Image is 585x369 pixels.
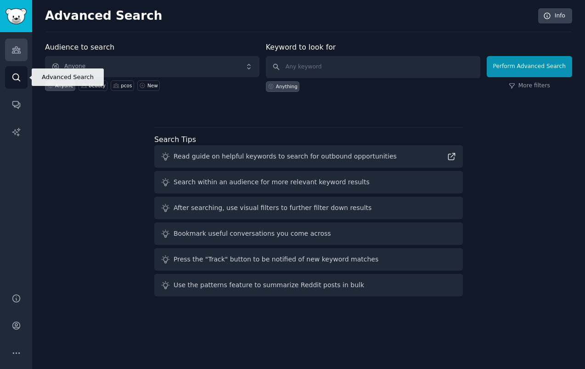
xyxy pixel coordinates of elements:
input: Any keyword [266,56,480,78]
a: New [137,80,160,91]
div: Read guide on helpful keywords to search for outbound opportunities [174,152,397,161]
div: pcos [121,82,132,89]
div: Anyone [55,82,73,89]
div: beauty [89,82,106,89]
div: Use the patterns feature to summarize Reddit posts in bulk [174,280,364,290]
div: After searching, use visual filters to further filter down results [174,203,371,213]
div: Anything [276,83,298,90]
img: GummySearch logo [6,8,27,24]
button: Anyone [45,56,259,77]
div: Bookmark useful conversations you come across [174,229,331,238]
label: Search Tips [154,135,196,144]
div: Press the "Track" button to be notified of new keyword matches [174,255,378,264]
div: New [147,82,158,89]
label: Keyword to look for [266,43,336,51]
h2: Advanced Search [45,9,533,23]
div: Search within an audience for more relevant keyword results [174,177,370,187]
button: Perform Advanced Search [487,56,572,77]
label: Audience to search [45,43,114,51]
a: More filters [509,82,550,90]
a: Info [538,8,572,24]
